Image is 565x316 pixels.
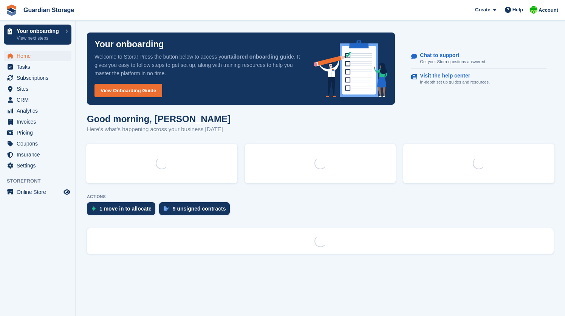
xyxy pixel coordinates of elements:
span: Insurance [17,149,62,160]
span: Coupons [17,138,62,149]
a: menu [4,138,71,149]
span: Create [475,6,490,14]
p: Here's what's happening across your business [DATE] [87,125,231,134]
a: Your onboarding View next steps [4,25,71,45]
a: menu [4,73,71,83]
p: Chat to support [420,52,480,59]
img: contract_signature_icon-13c848040528278c33f63329250d36e43548de30e8caae1d1a13099fd9432cc5.svg [164,206,169,211]
a: menu [4,51,71,61]
p: In-depth set up guides and resources. [420,79,490,85]
a: 9 unsigned contracts [159,202,234,219]
a: menu [4,62,71,72]
a: Chat to support Get your Stora questions answered. [411,48,546,69]
div: 1 move in to allocate [99,206,152,212]
p: ACTIONS [87,194,554,199]
p: Welcome to Stora! Press the button below to access your . It gives you easy to follow steps to ge... [94,53,302,77]
p: Your onboarding [94,40,164,49]
a: menu [4,116,71,127]
span: Account [539,6,558,14]
span: Settings [17,160,62,171]
span: Help [512,6,523,14]
a: Visit the help center In-depth set up guides and resources. [411,69,546,89]
span: Subscriptions [17,73,62,83]
a: menu [4,149,71,160]
a: View Onboarding Guide [94,84,162,97]
a: menu [4,160,71,171]
a: Guardian Storage [20,4,77,16]
span: Analytics [17,105,62,116]
img: stora-icon-8386f47178a22dfd0bd8f6a31ec36ba5ce8667c1dd55bd0f319d3a0aa187defe.svg [6,5,17,16]
span: CRM [17,94,62,105]
span: Invoices [17,116,62,127]
span: Sites [17,84,62,94]
a: menu [4,105,71,116]
strong: tailored onboarding guide [229,54,294,60]
a: menu [4,187,71,197]
p: Get your Stora questions answered. [420,59,486,65]
p: View next steps [17,35,62,42]
a: menu [4,84,71,94]
span: Online Store [17,187,62,197]
a: 1 move in to allocate [87,202,159,219]
div: 9 unsigned contracts [173,206,226,212]
a: Preview store [62,187,71,197]
p: Your onboarding [17,28,62,34]
span: Tasks [17,62,62,72]
h1: Good morning, [PERSON_NAME] [87,114,231,124]
img: move_ins_to_allocate_icon-fdf77a2bb77ea45bf5b3d319d69a93e2d87916cf1d5bf7949dd705db3b84f3ca.svg [91,206,96,211]
span: Storefront [7,177,75,185]
img: Andrew Kinakin [530,6,537,14]
span: Pricing [17,127,62,138]
span: Home [17,51,62,61]
a: menu [4,127,71,138]
img: onboarding-info-6c161a55d2c0e0a8cae90662b2fe09162a5109e8cc188191df67fb4f79e88e88.svg [314,40,388,97]
p: Visit the help center [420,73,484,79]
a: menu [4,94,71,105]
